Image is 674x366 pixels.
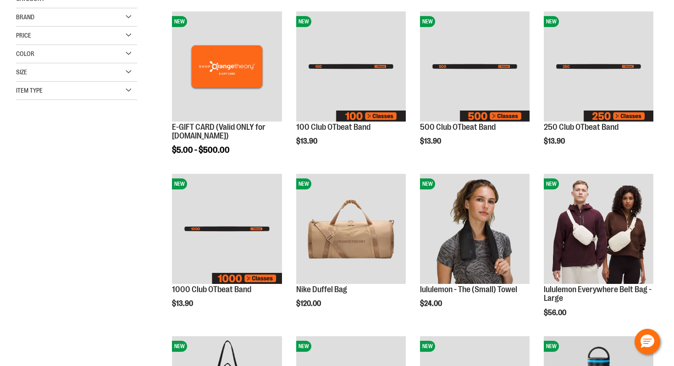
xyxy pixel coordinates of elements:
[296,16,311,27] span: NEW
[544,11,653,121] img: Image of 250 Club OTbeat Band
[16,68,27,76] span: Size
[167,169,286,327] div: product
[296,11,406,121] img: Image of 100 Club OTbeat Band
[635,329,660,355] button: Hello, have a question? Let’s chat.
[172,11,282,122] a: E-GIFT CARD (Valid ONLY for ShopOrangetheory.com)NEW
[420,174,530,283] img: lululemon - The (Small) Towel
[415,169,534,331] div: product
[415,7,534,164] div: product
[420,285,517,294] a: lululemon - The (Small) Towel
[172,11,282,121] img: E-GIFT CARD (Valid ONLY for ShopOrangetheory.com)
[172,174,282,283] img: Image of 1000 Club OTbeat Band
[16,32,31,39] span: Price
[296,178,311,189] span: NEW
[420,178,435,189] span: NEW
[296,174,406,285] a: Nike Duffel BagNEW
[544,178,559,189] span: NEW
[420,299,443,308] span: $24.00
[539,169,658,340] div: product
[172,16,187,27] span: NEW
[167,7,286,178] div: product
[296,11,406,122] a: Image of 100 Club OTbeat BandNEW
[296,299,322,308] span: $120.00
[16,50,34,57] span: Color
[16,13,34,21] span: Brand
[420,11,530,121] img: Image of 500 Club OTbeat Band
[544,285,652,303] a: lululemon Everywhere Belt Bag - Large
[292,7,410,164] div: product
[172,145,230,155] span: $5.00 - $500.00
[420,137,442,145] span: $13.90
[296,174,406,283] img: Nike Duffel Bag
[172,174,282,285] a: Image of 1000 Club OTbeat BandNEW
[544,174,653,285] a: lululemon Everywhere Belt Bag - LargeNEW
[544,309,568,317] span: $56.00
[296,341,311,352] span: NEW
[296,137,319,145] span: $13.90
[544,11,653,122] a: Image of 250 Club OTbeat BandNEW
[296,285,347,294] a: Nike Duffel Bag
[172,285,251,294] a: 1000 Club OTbeat Band
[296,122,370,132] a: 100 Club OTbeat Band
[544,174,653,283] img: lululemon Everywhere Belt Bag - Large
[544,341,559,352] span: NEW
[420,16,435,27] span: NEW
[172,122,265,141] a: E-GIFT CARD (Valid ONLY for [DOMAIN_NAME])
[420,341,435,352] span: NEW
[172,299,194,308] span: $13.90
[539,7,658,164] div: product
[420,11,530,122] a: Image of 500 Club OTbeat BandNEW
[16,87,43,94] span: Item Type
[292,169,410,331] div: product
[172,341,187,352] span: NEW
[172,178,187,189] span: NEW
[544,137,566,145] span: $13.90
[544,16,559,27] span: NEW
[420,122,496,132] a: 500 Club OTbeat Band
[544,122,619,132] a: 250 Club OTbeat Band
[420,174,530,285] a: lululemon - The (Small) TowelNEW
